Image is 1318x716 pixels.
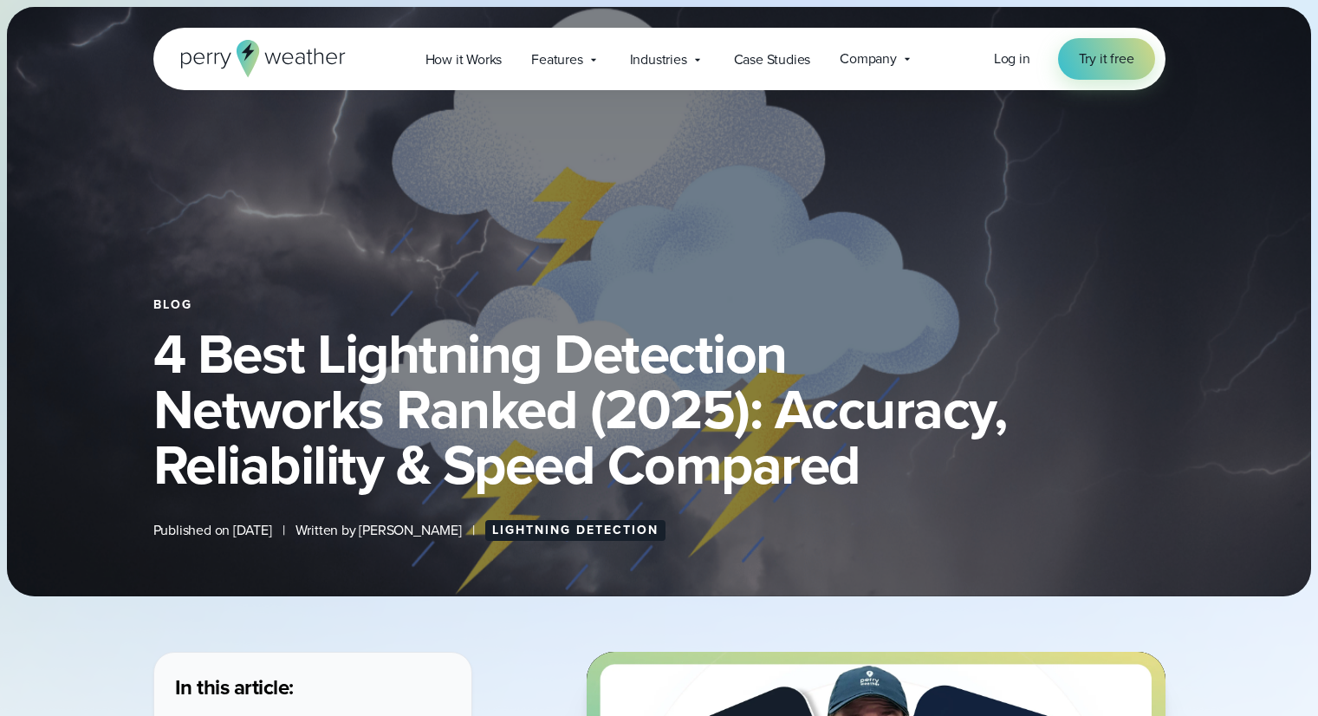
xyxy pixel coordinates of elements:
[734,49,811,70] span: Case Studies
[425,49,503,70] span: How it Works
[994,49,1030,68] span: Log in
[485,520,665,541] a: Lightning Detection
[175,674,451,701] h3: In this article:
[472,520,475,541] span: |
[1058,38,1155,80] a: Try it free
[153,520,272,541] span: Published on [DATE]
[840,49,897,69] span: Company
[630,49,687,70] span: Industries
[531,49,582,70] span: Features
[282,520,285,541] span: |
[295,520,462,541] span: Written by [PERSON_NAME]
[153,326,1165,492] h1: 4 Best Lightning Detection Networks Ranked (2025): Accuracy, Reliability & Speed Compared
[153,298,1165,312] div: Blog
[411,42,517,77] a: How it Works
[1079,49,1134,69] span: Try it free
[719,42,826,77] a: Case Studies
[994,49,1030,69] a: Log in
